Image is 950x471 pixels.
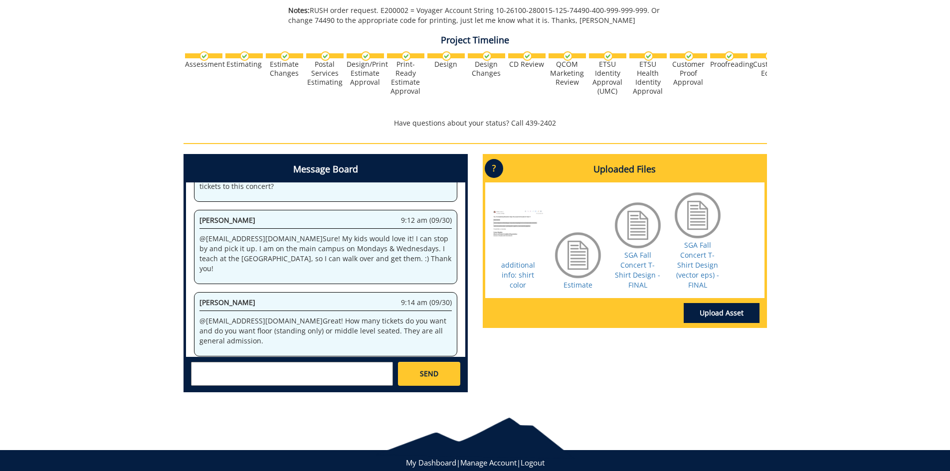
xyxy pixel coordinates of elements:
[615,250,660,290] a: SGA Fall Concert T-Shirt Design - FINAL
[321,51,330,61] img: checkmark
[306,60,344,87] div: Postal Services Estimating
[765,51,774,61] img: checkmark
[676,240,719,290] a: SGA Fall Concert T-Shirt Design (vector eps) - FINAL
[508,60,546,69] div: CD Review
[401,298,452,308] span: 9:14 am (09/30)
[501,260,535,290] a: additional info: shirt color
[563,51,572,61] img: checkmark
[199,51,209,61] img: checkmark
[387,60,424,96] div: Print-Ready Estimate Approval
[442,51,451,61] img: checkmark
[751,60,788,78] div: Customer Edits
[468,60,505,78] div: Design Changes
[184,118,767,128] p: Have questions about your status? Call 439-2402
[406,458,456,468] a: My Dashboard
[225,60,263,69] div: Estimating
[482,51,492,61] img: checkmark
[603,51,613,61] img: checkmark
[401,51,411,61] img: checkmark
[347,60,384,87] div: Design/Print Estimate Approval
[288,5,310,15] span: Notes:
[186,157,465,182] h4: Message Board
[401,215,452,225] span: 9:12 am (09/30)
[521,458,545,468] a: Logout
[199,215,255,225] span: [PERSON_NAME]
[725,51,734,61] img: checkmark
[549,60,586,87] div: QCOM Marketing Review
[710,60,748,69] div: Proofreading
[427,60,465,69] div: Design
[240,51,249,61] img: checkmark
[361,51,371,61] img: checkmark
[288,5,679,25] p: RUSH order request. E200002 = Voyager Account String 10-26100-280015-125-74490-400-999-999-999. O...
[589,60,626,96] div: ETSU Identity Approval (UMC)
[420,369,438,379] span: SEND
[670,60,707,87] div: Customer Proof Approval
[644,51,653,61] img: checkmark
[184,35,767,45] h4: Project Timeline
[199,316,452,346] p: @ [EMAIL_ADDRESS][DOMAIN_NAME] Great! How many tickets do you want and do you want floor (standin...
[485,157,764,182] h4: Uploaded Files
[485,159,503,178] p: ?
[684,303,760,323] a: Upload Asset
[564,280,592,290] a: Estimate
[185,60,222,69] div: Assessment
[398,362,460,386] a: SEND
[460,458,517,468] a: Manage Account
[199,298,255,307] span: [PERSON_NAME]
[199,234,452,274] p: @ [EMAIL_ADDRESS][DOMAIN_NAME] Sure! My kids would love it! I can stop by and pick it up. I am on...
[266,60,303,78] div: Estimate Changes
[629,60,667,96] div: ETSU Health Identity Approval
[280,51,290,61] img: checkmark
[684,51,694,61] img: checkmark
[523,51,532,61] img: checkmark
[191,362,393,386] textarea: messageToSend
